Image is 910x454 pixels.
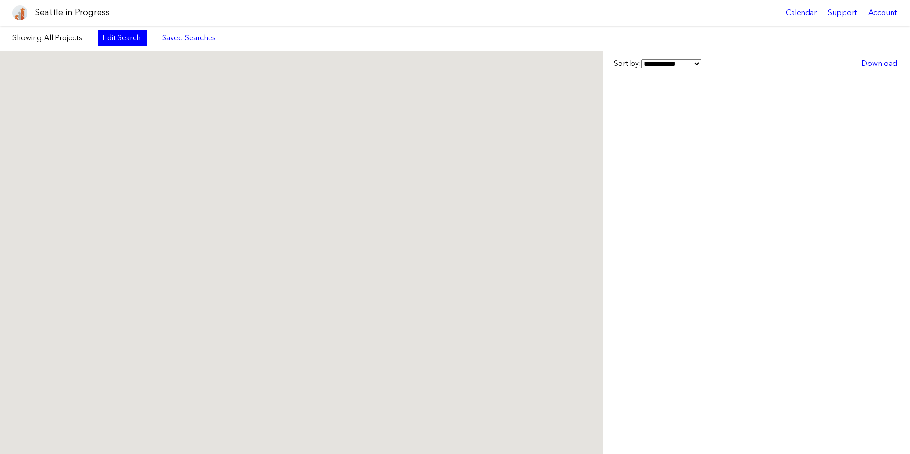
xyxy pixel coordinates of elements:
[12,5,27,20] img: favicon-96x96.png
[614,58,701,69] label: Sort by:
[98,30,147,46] a: Edit Search
[12,33,88,43] label: Showing:
[856,56,902,72] a: Download
[44,33,82,42] span: All Projects
[157,30,221,46] a: Saved Searches
[35,7,109,19] h1: Seattle in Progress
[641,59,701,68] select: Sort by:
